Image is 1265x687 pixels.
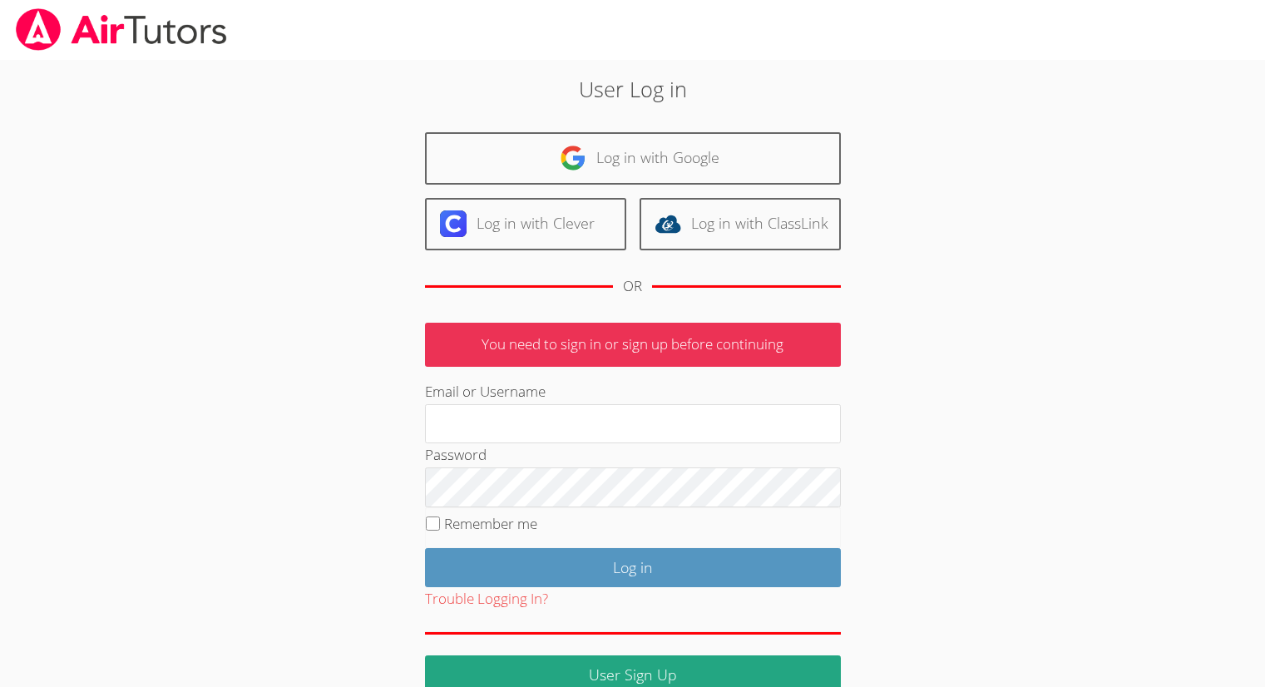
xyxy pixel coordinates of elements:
[440,210,467,237] img: clever-logo-6eab21bc6e7a338710f1a6ff85c0baf02591cd810cc4098c63d3a4b26e2feb20.svg
[444,514,537,533] label: Remember me
[425,587,548,611] button: Trouble Logging In?
[623,274,642,299] div: OR
[425,132,841,185] a: Log in with Google
[14,8,229,51] img: airtutors_banner-c4298cdbf04f3fff15de1276eac7730deb9818008684d7c2e4769d2f7ddbe033.png
[425,382,546,401] label: Email or Username
[655,210,681,237] img: classlink-logo-d6bb404cc1216ec64c9a2012d9dc4662098be43eaf13dc465df04b49fa7ab582.svg
[425,445,487,464] label: Password
[425,323,841,367] p: You need to sign in or sign up before continuing
[425,198,626,250] a: Log in with Clever
[291,73,974,105] h2: User Log in
[640,198,841,250] a: Log in with ClassLink
[425,548,841,587] input: Log in
[560,145,586,171] img: google-logo-50288ca7cdecda66e5e0955fdab243c47b7ad437acaf1139b6f446037453330a.svg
